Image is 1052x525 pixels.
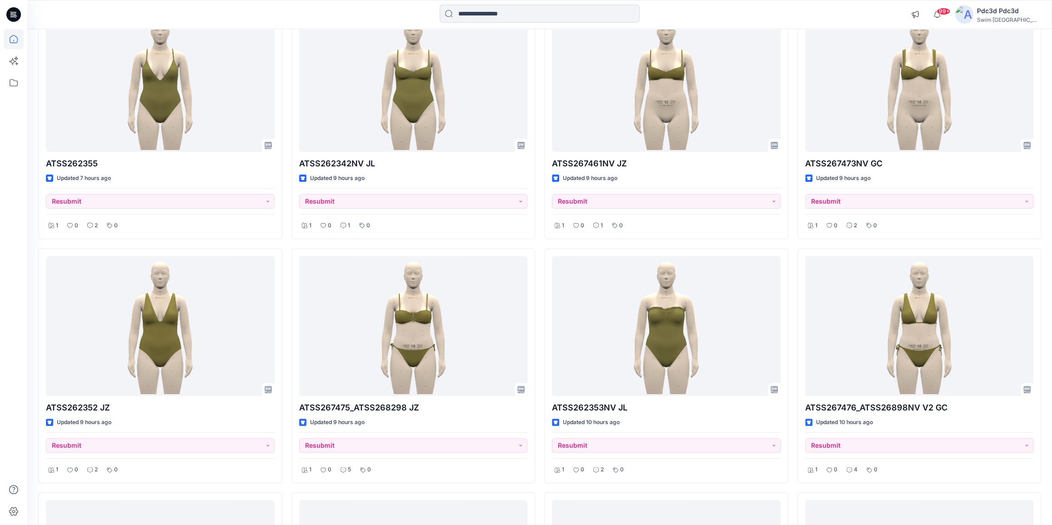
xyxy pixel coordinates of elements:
[367,465,371,475] p: 0
[552,12,781,152] a: ATSS267461NV JZ
[310,174,365,183] p: Updated 9 hours ago
[95,221,98,230] p: 2
[56,465,58,475] p: 1
[816,418,873,427] p: Updated 10 hours ago
[620,465,624,475] p: 0
[834,465,837,475] p: 0
[977,5,1041,16] div: Pdc3d Pdc3d
[805,401,1034,414] p: ATSS267476_ATSS26898NV V2 GC
[75,465,78,475] p: 0
[56,221,58,230] p: 1
[805,12,1034,152] a: ATSS267473NV GC
[937,8,950,15] span: 99+
[854,465,857,475] p: 4
[816,174,871,183] p: Updated 9 hours ago
[95,465,98,475] p: 2
[581,221,584,230] p: 0
[552,157,781,170] p: ATSS267461NV JZ
[309,465,311,475] p: 1
[601,465,604,475] p: 2
[57,174,111,183] p: Updated 7 hours ago
[563,174,617,183] p: Updated 9 hours ago
[328,221,331,230] p: 0
[874,465,877,475] p: 0
[348,221,350,230] p: 1
[299,12,528,152] a: ATSS262342NV JL
[57,418,111,427] p: Updated 9 hours ago
[114,221,118,230] p: 0
[619,221,623,230] p: 0
[601,221,603,230] p: 1
[815,221,817,230] p: 1
[114,465,118,475] p: 0
[805,157,1034,170] p: ATSS267473NV GC
[299,157,528,170] p: ATSS262342NV JL
[562,221,564,230] p: 1
[563,418,620,427] p: Updated 10 hours ago
[552,256,781,396] a: ATSS262353NV JL
[805,256,1034,396] a: ATSS267476_ATSS26898NV V2 GC
[46,12,275,152] a: ATSS262355
[562,465,564,475] p: 1
[46,157,275,170] p: ATSS262355
[977,16,1041,23] div: Swim [GEOGRAPHIC_DATA]
[834,221,837,230] p: 0
[328,465,331,475] p: 0
[581,465,584,475] p: 0
[46,401,275,414] p: ATSS262352 JZ
[309,221,311,230] p: 1
[75,221,78,230] p: 0
[854,221,857,230] p: 2
[552,401,781,414] p: ATSS262353NV JL
[955,5,973,24] img: avatar
[366,221,370,230] p: 0
[873,221,877,230] p: 0
[299,256,528,396] a: ATSS267475_ATSS268298 JZ
[46,256,275,396] a: ATSS262352 JZ
[815,465,817,475] p: 1
[310,418,365,427] p: Updated 9 hours ago
[299,401,528,414] p: ATSS267475_ATSS268298 JZ
[348,465,351,475] p: 5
